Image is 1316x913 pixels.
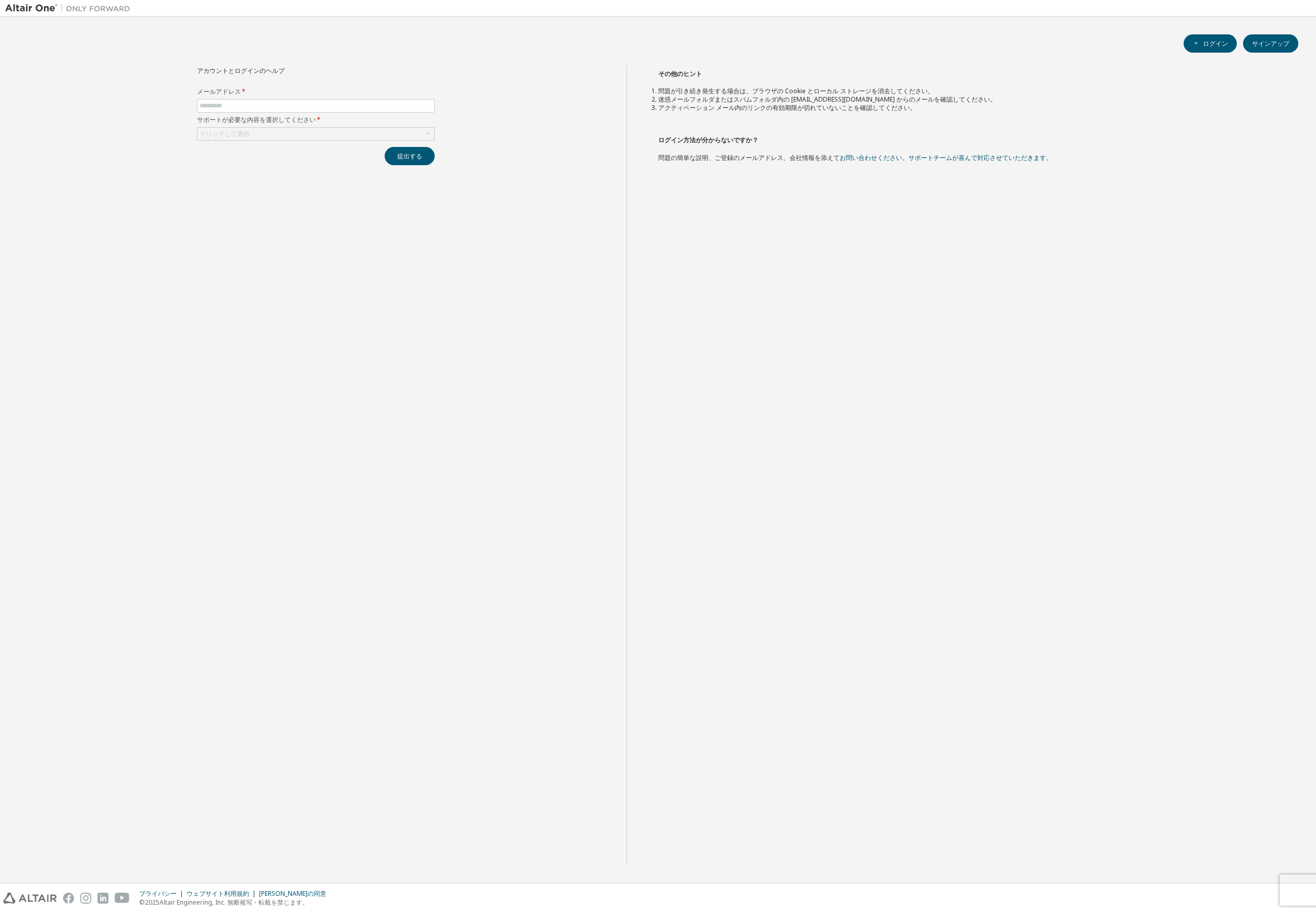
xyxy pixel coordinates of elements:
[658,153,840,162] font: 問題の簡単な説明、ご登録のメールアドレス、会社情報を添えて
[658,69,702,78] font: その他のヒント
[197,115,316,124] font: サポートが必要な内容を選択してください
[5,3,136,14] img: アルタイルワン
[1184,34,1237,53] button: ログイン
[658,87,934,95] font: 問題が引き続き発生する場合は、ブラウザの Cookie とローカル ストレージを消去してください。
[200,129,250,138] font: クリックして選択
[3,893,57,904] img: altair_logo.svg
[63,893,74,904] img: facebook.svg
[145,898,159,907] font: 2025
[115,893,130,904] img: youtube.svg
[197,87,241,96] font: メールアドレス
[658,103,916,112] font: アクティベーション メール内のリンクの有効期限が切れていないことを確認してください。
[658,95,997,104] font: 迷惑メールフォルダまたはスパムフォルダ内の [EMAIL_ADDRESS][DOMAIN_NAME] からのメールを確認してください。
[397,152,422,161] font: 提出する
[658,135,758,144] font: ログイン方法が分からないですか？
[385,147,435,165] button: 提出する
[1243,34,1298,53] button: サインアップ
[139,898,145,907] font: ©
[187,889,249,898] font: ウェブサイト利用規約
[1203,39,1228,48] font: ログイン
[198,128,434,140] div: クリックして選択
[840,153,1052,162] a: お問い合わせください。サポートチームが喜んで対応させていただきます。
[259,889,326,898] font: [PERSON_NAME]の同意
[80,893,91,904] img: instagram.svg
[159,898,309,907] font: Altair Engineering, Inc. 無断複写・転載を禁じます。
[1252,39,1289,48] font: サインアップ
[139,889,177,898] font: プライバシー
[197,66,285,75] font: アカウントとログインのヘルプ
[97,893,108,904] img: linkedin.svg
